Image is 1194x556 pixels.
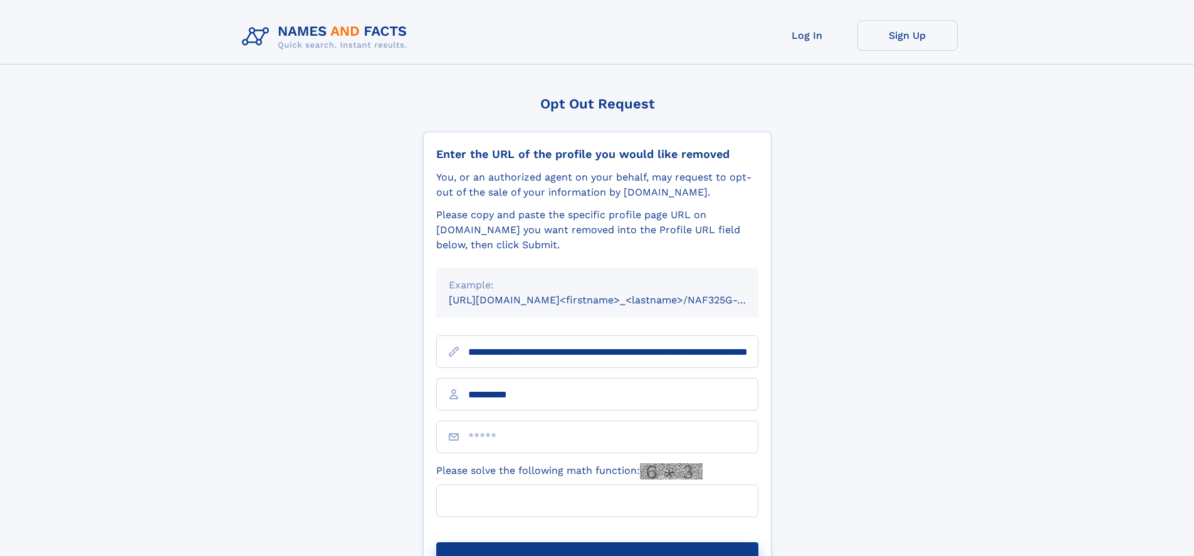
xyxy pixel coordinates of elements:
div: Opt Out Request [423,96,772,112]
div: Example: [449,278,746,293]
div: Enter the URL of the profile you would like removed [436,147,758,161]
label: Please solve the following math function: [436,463,703,480]
small: [URL][DOMAIN_NAME]<firstname>_<lastname>/NAF325G-xxxxxxxx [449,294,782,306]
a: Sign Up [857,20,958,51]
img: Logo Names and Facts [237,20,417,54]
a: Log In [757,20,857,51]
div: You, or an authorized agent on your behalf, may request to opt-out of the sale of your informatio... [436,170,758,200]
div: Please copy and paste the specific profile page URL on [DOMAIN_NAME] you want removed into the Pr... [436,207,758,253]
